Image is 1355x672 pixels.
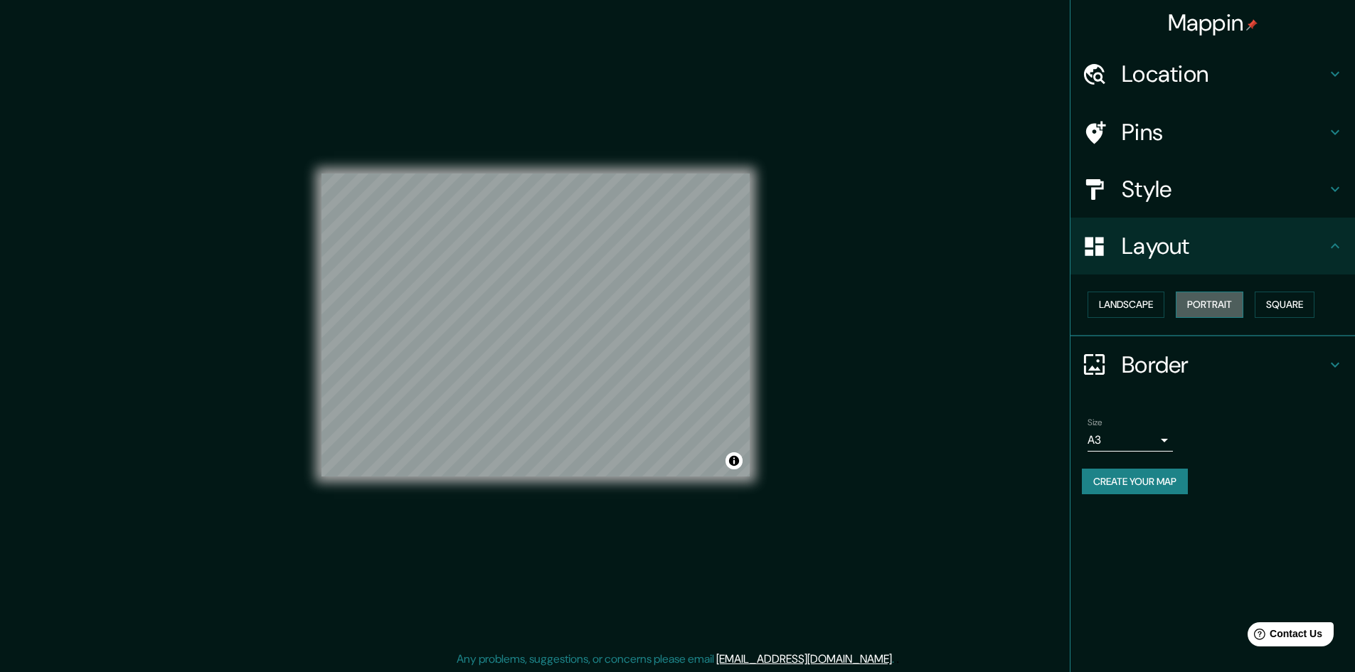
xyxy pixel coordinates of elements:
p: Any problems, suggestions, or concerns please email . [457,651,894,668]
div: Style [1070,161,1355,218]
h4: Style [1122,175,1327,203]
iframe: Help widget launcher [1228,617,1339,656]
button: Create your map [1082,469,1188,495]
h4: Location [1122,60,1327,88]
button: Landscape [1088,292,1164,318]
h4: Layout [1122,232,1327,260]
button: Portrait [1176,292,1243,318]
button: Square [1255,292,1314,318]
div: . [894,651,896,668]
h4: Mappin [1168,9,1258,37]
img: pin-icon.png [1246,19,1258,31]
div: . [896,651,899,668]
div: Layout [1070,218,1355,274]
button: Toggle attribution [726,452,743,469]
div: A3 [1088,429,1173,452]
label: Size [1088,416,1102,428]
div: Border [1070,336,1355,393]
canvas: Map [322,174,750,476]
div: Pins [1070,104,1355,161]
div: Location [1070,46,1355,102]
h4: Border [1122,351,1327,379]
h4: Pins [1122,118,1327,146]
a: [EMAIL_ADDRESS][DOMAIN_NAME] [716,651,892,666]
